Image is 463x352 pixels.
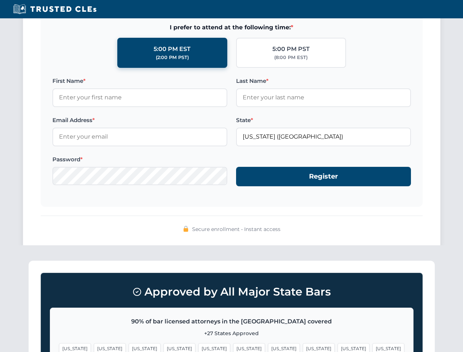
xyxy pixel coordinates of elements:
[192,225,280,233] span: Secure enrollment • Instant access
[52,128,227,146] input: Enter your email
[52,116,227,125] label: Email Address
[52,77,227,85] label: First Name
[59,329,404,337] p: +27 States Approved
[59,317,404,326] p: 90% of bar licensed attorneys in the [GEOGRAPHIC_DATA] covered
[274,54,308,61] div: (8:00 PM EST)
[236,128,411,146] input: Florida (FL)
[236,88,411,107] input: Enter your last name
[52,88,227,107] input: Enter your first name
[236,167,411,186] button: Register
[52,23,411,32] span: I prefer to attend at the following time:
[11,4,99,15] img: Trusted CLEs
[156,54,189,61] div: (2:00 PM PST)
[272,44,310,54] div: 5:00 PM PST
[154,44,191,54] div: 5:00 PM EST
[236,77,411,85] label: Last Name
[50,282,414,302] h3: Approved by All Major State Bars
[183,226,189,232] img: 🔒
[52,155,227,164] label: Password
[236,116,411,125] label: State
